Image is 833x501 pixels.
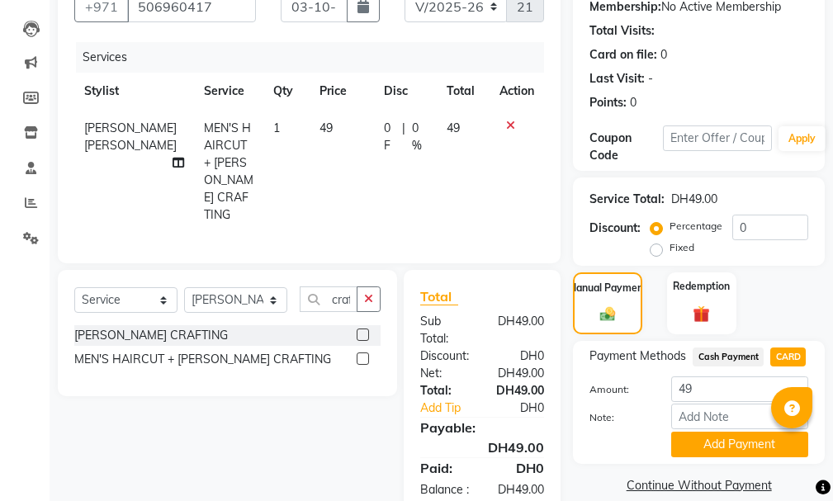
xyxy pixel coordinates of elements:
div: DH0 [482,458,556,478]
div: Last Visit: [589,70,645,87]
div: MEN'S HAIRCUT + [PERSON_NAME] CRAFTING [74,351,331,368]
div: DH49.00 [482,313,556,347]
span: CARD [770,347,806,366]
img: _gift.svg [688,304,715,324]
div: Payable: [408,418,556,437]
img: _cash.svg [595,305,620,323]
th: Total [437,73,490,110]
span: 49 [447,121,460,135]
div: DH49.00 [482,382,556,399]
th: Stylist [74,73,194,110]
div: - [648,70,653,87]
label: Percentage [670,219,722,234]
span: 49 [319,121,333,135]
div: 0 [660,46,667,64]
div: Discount: [408,347,482,365]
div: Card on file: [589,46,657,64]
div: Net: [408,365,482,382]
span: MEN'S HAIRCUT + [PERSON_NAME] CRAFTING [204,121,253,222]
div: DH0 [482,347,556,365]
th: Service [194,73,263,110]
label: Note: [577,410,658,425]
span: | [402,120,405,154]
div: 0 [630,94,637,111]
div: Points: [589,94,627,111]
label: Redemption [673,279,730,294]
input: Search or Scan [300,286,357,312]
a: Continue Without Payment [576,477,821,494]
div: Total: [408,382,482,399]
th: Price [310,73,374,110]
div: Coupon Code [589,130,662,164]
div: [PERSON_NAME] CRAFTING [74,327,228,344]
div: Discount: [589,220,641,237]
button: Add Payment [671,432,808,457]
div: DH0 [495,399,556,417]
span: 0 % [412,120,427,154]
th: Action [490,73,544,110]
label: Manual Payment [568,281,647,295]
div: Services [76,42,556,73]
input: Amount [671,376,808,402]
span: 1 [273,121,280,135]
input: Add Note [671,404,808,429]
div: DH49.00 [482,481,556,499]
div: DH49.00 [408,437,556,457]
th: Disc [374,73,437,110]
div: Total Visits: [589,22,655,40]
div: Paid: [408,458,482,478]
label: Fixed [670,240,694,255]
input: Enter Offer / Coupon Code [663,125,772,151]
span: Payment Methods [589,347,686,365]
th: Qty [263,73,310,110]
span: 0 F [384,120,396,154]
div: Service Total: [589,191,665,208]
label: Amount: [577,382,658,397]
div: Sub Total: [408,313,482,347]
a: Add Tip [408,399,495,417]
span: [PERSON_NAME] [PERSON_NAME] [84,121,177,153]
span: Cash Payment [693,347,764,366]
div: DH49.00 [482,365,556,382]
div: Balance : [408,481,482,499]
button: Apply [779,126,826,151]
span: Total [420,288,458,305]
div: DH49.00 [671,191,717,208]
